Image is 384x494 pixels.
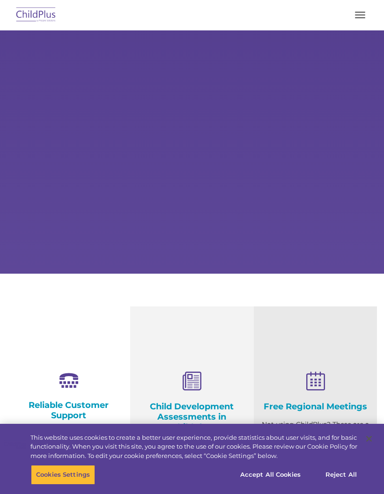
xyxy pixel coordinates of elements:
button: Reject All [312,465,370,485]
h4: Child Development Assessments in ChildPlus [137,401,246,432]
h4: Free Regional Meetings [261,401,370,412]
img: ChildPlus by Procare Solutions [14,4,58,26]
div: This website uses cookies to create a better user experience, provide statistics about user visit... [30,433,357,461]
button: Close [359,429,379,449]
button: Accept All Cookies [235,465,306,485]
p: Not using ChildPlus? These are a great opportunity to network and learn from ChildPlus users. Fin... [261,419,370,477]
h4: Reliable Customer Support [14,400,123,421]
button: Cookies Settings [31,465,95,485]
